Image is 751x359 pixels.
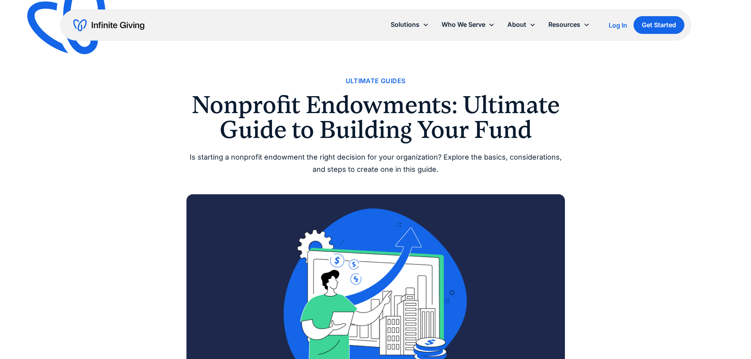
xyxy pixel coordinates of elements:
[384,16,435,33] div: Solutions
[186,151,565,175] div: Is starting a nonprofit endowment the right decision for your organization? Explore the basics, c...
[507,19,526,30] div: About
[542,16,596,33] div: Resources
[346,76,406,86] a: Ultimate Guides
[548,19,580,30] div: Resources
[186,93,565,142] h1: Nonprofit Endowments: Ultimate Guide to Building Your Fund
[501,16,542,33] div: About
[435,16,501,33] div: Who We Serve
[73,19,144,32] a: home
[609,22,627,28] div: Log In
[391,19,419,30] div: Solutions
[634,16,684,34] a: Get Started
[442,19,485,30] div: Who We Serve
[609,20,627,30] a: Log In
